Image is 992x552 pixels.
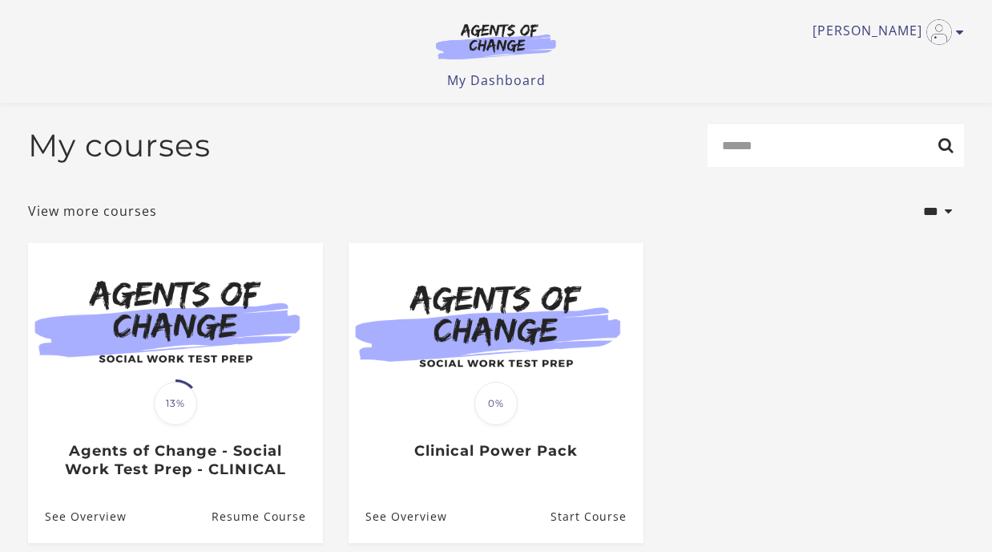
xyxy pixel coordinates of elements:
[212,491,323,543] a: Agents of Change - Social Work Test Prep - CLINICAL: Resume Course
[474,382,518,425] span: 0%
[349,491,447,543] a: Clinical Power Pack: See Overview
[28,491,127,543] a: Agents of Change - Social Work Test Prep - CLINICAL: See Overview
[28,127,211,164] h2: My courses
[28,201,157,221] a: View more courses
[365,442,626,461] h3: Clinical Power Pack
[447,71,546,89] a: My Dashboard
[813,19,956,45] a: Toggle menu
[154,382,197,425] span: 13%
[419,22,573,59] img: Agents of Change Logo
[550,491,643,543] a: Clinical Power Pack: Resume Course
[45,442,305,478] h3: Agents of Change - Social Work Test Prep - CLINICAL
